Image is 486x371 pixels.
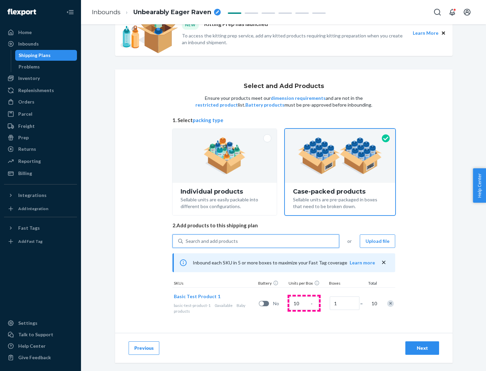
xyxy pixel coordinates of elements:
[4,121,77,132] a: Freight
[18,29,32,36] div: Home
[18,98,34,105] div: Orders
[18,320,37,326] div: Settings
[440,29,447,37] button: Close
[7,9,36,16] img: Flexport logo
[86,2,226,22] ol: breadcrumbs
[4,144,77,154] a: Returns
[4,96,77,107] a: Orders
[19,63,40,70] div: Problems
[172,280,257,287] div: SKUs
[244,83,324,90] h1: Select and Add Products
[328,280,361,287] div: Boxes
[18,170,32,177] div: Billing
[18,238,43,244] div: Add Fast Tag
[174,293,220,300] button: Basic Test Product 1
[18,158,41,165] div: Reporting
[63,5,77,19] button: Close Navigation
[182,20,199,29] div: NEW
[186,238,238,245] div: Search and add products
[4,27,77,38] a: Home
[4,85,77,96] a: Replenishments
[350,259,375,266] button: Learn more
[195,95,373,108] p: Ensure your products meet our and are not in the list. must be pre-approved before inbounding.
[18,343,46,349] div: Help Center
[18,134,29,141] div: Prep
[245,102,285,108] button: Battery products
[18,225,40,231] div: Fast Tags
[18,354,51,361] div: Give Feedback
[18,146,36,152] div: Returns
[4,73,77,84] a: Inventory
[287,280,328,287] div: Units per Box
[431,5,444,19] button: Open Search Box
[4,203,77,214] a: Add Integration
[271,95,326,102] button: dimension requirements
[411,345,433,351] div: Next
[195,102,238,108] button: restricted product
[289,296,319,310] input: Case Quantity
[15,50,77,61] a: Shipping Plans
[18,111,32,117] div: Parcel
[273,300,287,307] span: No
[4,236,77,247] a: Add Fast Tag
[293,188,387,195] div: Case-packed products
[18,87,54,94] div: Replenishments
[18,206,48,211] div: Add Integration
[347,238,352,245] span: or
[473,168,486,203] button: Help Center
[174,293,220,299] span: Basic Test Product 1
[413,29,438,37] button: Learn More
[19,52,51,59] div: Shipping Plans
[174,303,211,308] span: basic-test-product-1
[18,331,53,338] div: Talk to Support
[129,341,159,355] button: Previous
[4,329,77,340] a: Talk to Support
[174,303,256,314] div: Baby products
[204,137,246,174] img: individual-pack.facf35554cb0f1810c75b2bd6df2d64e.png
[172,222,395,229] span: 2. Add products to this shipping plan
[4,190,77,201] button: Integrations
[330,296,359,310] input: Number of boxes
[360,234,395,248] button: Upload file
[4,223,77,233] button: Fast Tags
[380,259,387,266] button: close
[4,352,77,363] button: Give Feedback
[387,300,394,307] div: Remove Item
[4,132,77,143] a: Prep
[18,75,40,82] div: Inventory
[133,8,211,17] span: Unbearably Eager Raven
[4,156,77,167] a: Reporting
[204,20,268,29] p: Kitting Prep has launched
[4,341,77,351] a: Help Center
[4,318,77,329] a: Settings
[92,8,120,16] a: Inbounds
[4,168,77,179] a: Billing
[405,341,439,355] button: Next
[460,5,474,19] button: Open account menu
[18,40,39,47] div: Inbounds
[293,195,387,210] div: Sellable units are pre-packaged in boxes that need to be broken down.
[257,280,287,287] div: Battery
[361,280,378,287] div: Total
[4,38,77,49] a: Inbounds
[18,192,47,199] div: Integrations
[18,123,35,130] div: Freight
[15,61,77,72] a: Problems
[446,5,459,19] button: Open notifications
[172,253,395,272] div: Inbound each SKU in 5 or more boxes to maximize your Fast Tag coverage
[4,109,77,119] a: Parcel
[298,137,382,174] img: case-pack.59cecea509d18c883b923b81aeac6d0b.png
[182,32,407,46] p: To access the kitting prep service, add any kitted products requiring kitting preparation when yo...
[181,188,269,195] div: Individual products
[172,117,395,124] span: 1. Select
[215,303,233,308] span: 0 available
[181,195,269,210] div: Sellable units are easily packable into different box configurations.
[193,117,223,124] button: packing type
[360,300,367,307] span: =
[370,300,377,307] span: 10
